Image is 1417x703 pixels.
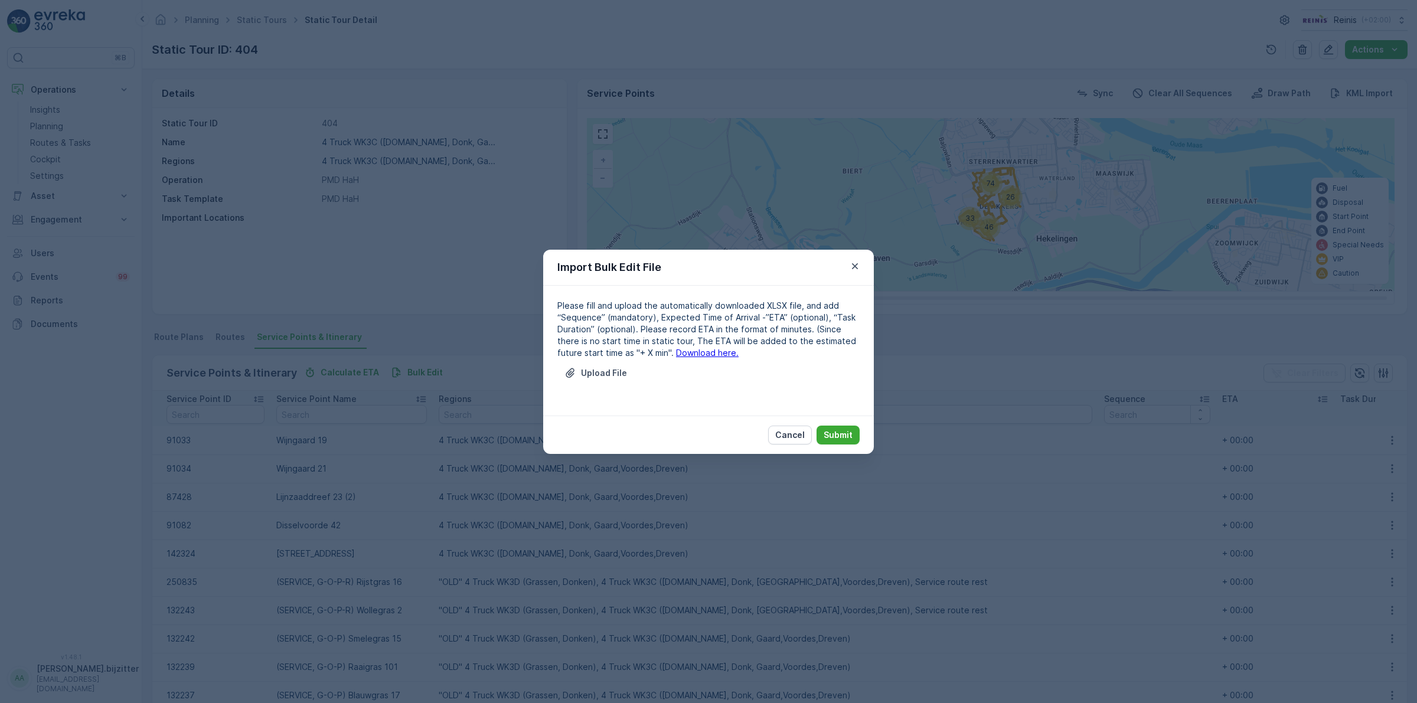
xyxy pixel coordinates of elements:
p: Upload File [581,367,627,379]
p: Import Bulk Edit File [557,259,661,276]
button: Cancel [768,426,812,444]
a: Download here. [676,348,739,358]
button: Submit [817,426,860,444]
p: Submit [824,429,853,441]
p: Please fill and upload the automatically downloaded XLSX file, and add “Sequence” (mandatory), Ex... [557,300,860,359]
p: Cancel [775,429,805,441]
button: Upload File [557,364,634,382]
